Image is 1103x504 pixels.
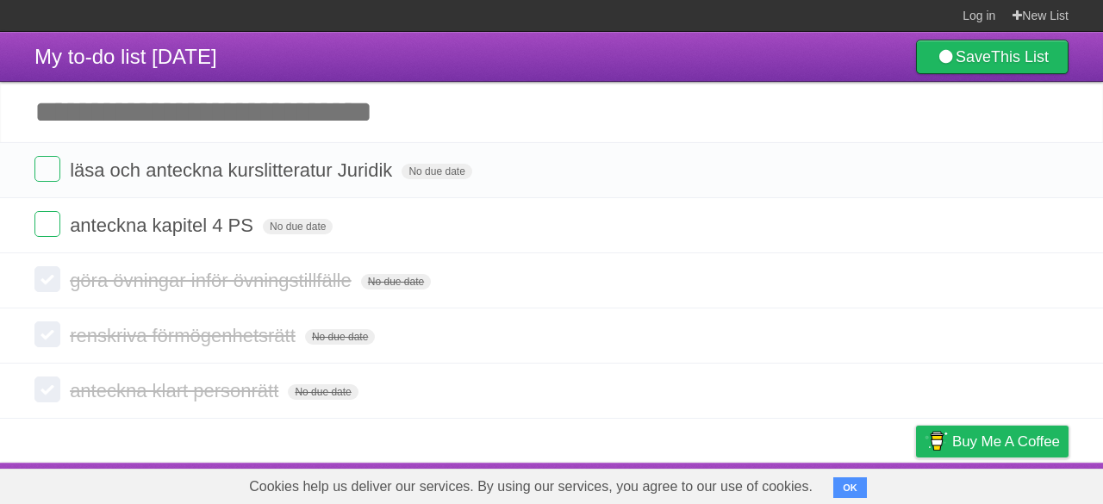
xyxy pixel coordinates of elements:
[34,45,217,68] span: My to-do list [DATE]
[232,470,830,504] span: Cookies help us deliver our services. By using our services, you agree to our use of cookies.
[960,467,1069,500] a: Suggest a feature
[916,40,1069,74] a: SaveThis List
[34,156,60,182] label: Done
[402,164,471,179] span: No due date
[687,467,723,500] a: About
[952,426,1060,457] span: Buy me a coffee
[34,211,60,237] label: Done
[305,329,375,345] span: No due date
[70,159,396,181] span: läsa och anteckna kurslitteratur Juridik
[991,48,1049,65] b: This List
[833,477,867,498] button: OK
[70,270,356,291] span: göra övningar inför övningstillfälle
[70,215,258,236] span: anteckna kapitel 4 PS
[925,426,948,456] img: Buy me a coffee
[34,266,60,292] label: Done
[34,376,60,402] label: Done
[70,380,283,401] span: anteckna klart personrätt
[263,219,333,234] span: No due date
[361,274,431,289] span: No due date
[70,325,300,346] span: renskriva förmögenhetsrätt
[288,384,358,400] span: No due date
[894,467,938,500] a: Privacy
[34,321,60,347] label: Done
[744,467,813,500] a: Developers
[916,426,1069,457] a: Buy me a coffee
[835,467,873,500] a: Terms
